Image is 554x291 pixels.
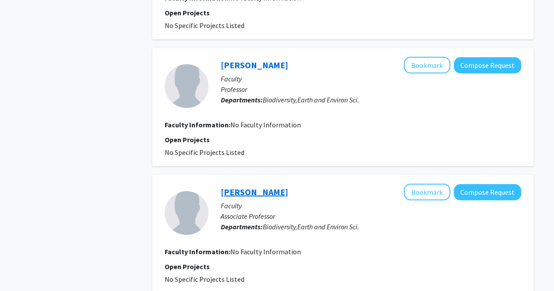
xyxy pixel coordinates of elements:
p: Faculty [221,74,521,84]
iframe: Chat [7,252,37,284]
a: [PERSON_NAME] [221,186,288,197]
p: Professor [221,84,521,95]
b: Departments: [221,95,263,104]
b: Departments: [221,222,263,231]
b: Faculty Information: [165,120,230,129]
span: No Specific Projects Listed [165,148,244,157]
p: Open Projects [165,261,521,272]
p: Associate Professor [221,211,521,221]
button: Add Jason Weckstein to Bookmarks [404,184,450,200]
p: Faculty [221,200,521,211]
span: No Specific Projects Listed [165,275,244,284]
button: Compose Request to Jason Weckstein [454,184,521,200]
p: Open Projects [165,7,521,18]
button: Add Gary Rosenberg to Bookmarks [404,57,450,74]
span: No Faculty Information [230,120,301,129]
span: Biodiversity,Earth and Environ Sci. [263,95,359,104]
p: Open Projects [165,134,521,145]
a: [PERSON_NAME] [221,60,288,70]
button: Compose Request to Gary Rosenberg [454,57,521,74]
b: Faculty Information: [165,247,230,256]
span: No Specific Projects Listed [165,21,244,30]
span: No Faculty Information [230,247,301,256]
span: Biodiversity,Earth and Environ Sci. [263,222,359,231]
